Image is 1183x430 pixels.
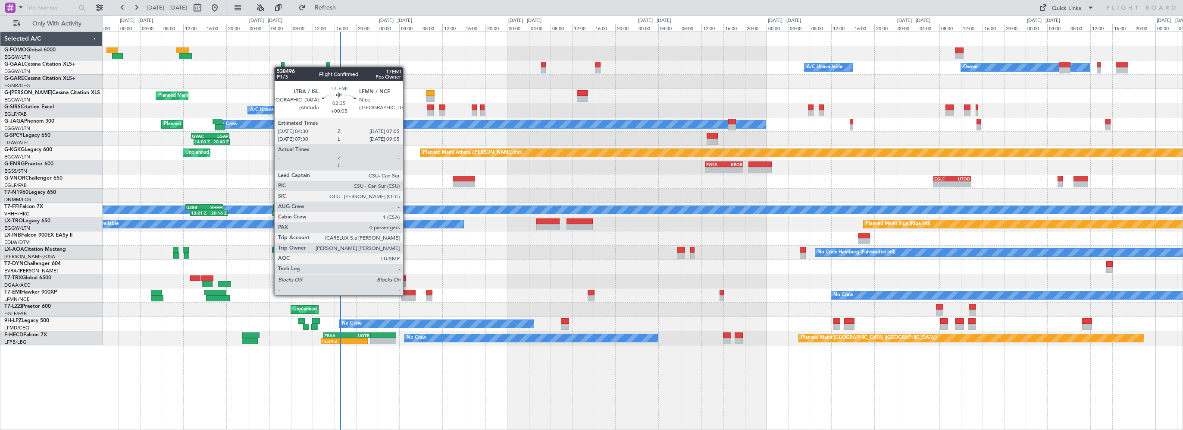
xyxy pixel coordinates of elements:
[4,268,58,274] a: EVRA/[PERSON_NAME]
[292,205,310,210] div: UZTT
[4,261,24,266] span: T7-DYN
[97,24,118,32] div: 20:00
[1134,24,1155,32] div: 20:00
[810,24,831,32] div: 08:00
[4,76,75,81] a: G-GARECessna Citation XLS+
[4,119,54,124] a: G-JAGAPhenom 300
[507,24,529,32] div: 00:00
[4,90,52,95] span: G-[PERSON_NAME]
[801,332,937,345] div: Planned Maint [GEOGRAPHIC_DATA] ([GEOGRAPHIC_DATA])
[4,54,30,60] a: EGGW/LTN
[724,168,742,173] div: -
[4,339,27,345] a: LFPB/LBG
[347,333,369,338] div: UGTB
[4,233,72,238] a: LX-INBFalcon 900EX EASy II
[4,225,30,231] a: EGGW/LTN
[4,47,26,53] span: G-FOMO
[4,62,24,67] span: G-GAAL
[4,247,24,252] span: LX-AOA
[4,111,27,117] a: EGLF/FAB
[332,210,350,215] div: -
[4,218,23,224] span: LX-TRO
[485,24,507,32] div: 20:00
[4,68,30,75] a: EGGW/LTN
[291,24,313,32] div: 08:00
[378,24,399,32] div: 00:00
[205,24,226,32] div: 16:00
[1026,24,1047,32] div: 00:00
[191,210,209,215] div: 13:21 Z
[4,275,51,281] a: T7-TRXGlobal 6500
[4,104,21,110] span: G-SIRS
[407,332,426,345] div: No Crew
[874,24,896,32] div: 20:00
[4,332,23,338] span: F-HECD
[4,196,31,203] a: DNMM/LOS
[183,24,205,32] div: 12:00
[22,21,91,27] span: Only With Activity
[4,182,27,189] a: EGLF/FAB
[186,205,204,210] div: UZSB
[4,318,22,323] span: 9H-LPZ
[963,61,978,74] div: Owner
[817,246,895,259] div: No Crew Hamburg (Fuhlsbuttel Intl)
[274,205,292,210] div: VHHH
[4,204,43,209] a: T7-FFIFalcon 7X
[4,332,47,338] a: F-HECDFalcon 7X
[164,118,300,131] div: Planned Maint [GEOGRAPHIC_DATA] ([GEOGRAPHIC_DATA])
[4,161,53,167] a: G-ENRGPraetor 600
[1155,24,1177,32] div: 00:00
[140,24,162,32] div: 04:00
[315,210,332,215] div: 12:19 Z
[204,205,222,210] div: VHHH
[615,24,637,32] div: 20:00
[831,24,853,32] div: 12:00
[658,24,680,32] div: 04:00
[421,24,442,32] div: 08:00
[4,218,50,224] a: LX-TROLegacy 650
[701,24,723,32] div: 12:00
[307,5,344,11] span: Refresh
[983,24,1004,32] div: 16:00
[4,261,61,266] a: T7-DYNChallenger 604
[293,303,435,316] div: Unplanned Maint [GEOGRAPHIC_DATA] ([GEOGRAPHIC_DATA])
[4,147,52,152] a: G-KGKGLegacy 600
[4,82,30,89] a: EGNR/CEG
[4,119,24,124] span: G-JAGA
[952,176,970,181] div: UTDD
[379,17,412,25] div: [DATE] - [DATE]
[4,310,27,317] a: EGLF/FAB
[316,205,334,210] div: UZTT
[4,233,21,238] span: LX-INB
[119,24,140,32] div: 00:00
[335,24,356,32] div: 16:00
[833,289,853,302] div: No Crew
[248,24,269,32] div: 00:00
[423,146,522,159] div: Planned Maint Athens ([PERSON_NAME] Intl)
[638,17,671,25] div: [DATE] - [DATE]
[918,24,939,32] div: 04:00
[723,24,745,32] div: 16:00
[218,118,238,131] div: No Crew
[185,146,294,159] div: Unplanned Maint [GEOGRAPHIC_DATA] (Ataturk)
[226,24,248,32] div: 20:00
[706,168,724,173] div: -
[4,318,49,323] a: 9H-LPZLegacy 500
[1052,4,1081,13] div: Quick Links
[952,182,970,187] div: -
[4,139,28,146] a: LGAV/ATH
[192,133,210,139] div: GVAC
[897,17,930,25] div: [DATE] - [DATE]
[768,17,801,25] div: [DATE] - [DATE]
[961,24,983,32] div: 12:00
[1112,24,1134,32] div: 16:00
[4,253,55,260] a: [PERSON_NAME]/QSA
[1004,24,1026,32] div: 20:00
[4,176,63,181] a: G-VNORChallenger 650
[9,17,94,31] button: Only With Activity
[706,162,724,167] div: EGSS
[250,104,286,117] div: A/C Unavailable
[4,104,54,110] a: G-SIRSCitation Excel
[194,139,212,144] div: 14:00 Z
[4,190,56,195] a: T7-N1960Legacy 650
